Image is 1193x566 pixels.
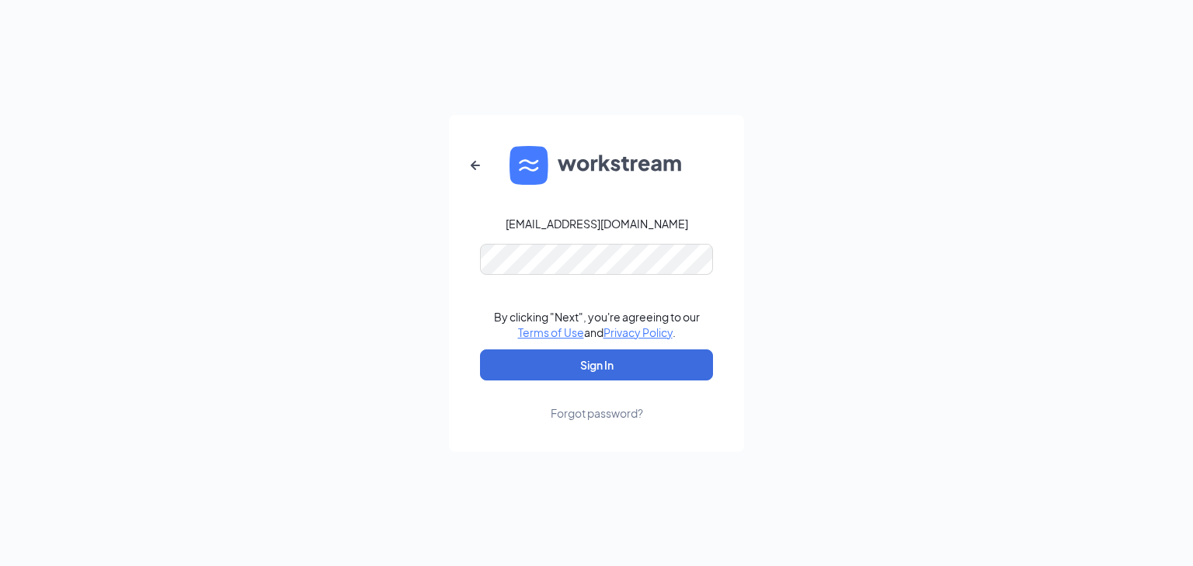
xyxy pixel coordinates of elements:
[510,146,683,185] img: WS logo and Workstream text
[466,156,485,175] svg: ArrowLeftNew
[494,309,700,340] div: By clicking "Next", you're agreeing to our and .
[457,147,494,184] button: ArrowLeftNew
[480,349,713,380] button: Sign In
[551,380,643,421] a: Forgot password?
[551,405,643,421] div: Forgot password?
[603,325,673,339] a: Privacy Policy
[518,325,584,339] a: Terms of Use
[506,216,688,231] div: [EMAIL_ADDRESS][DOMAIN_NAME]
